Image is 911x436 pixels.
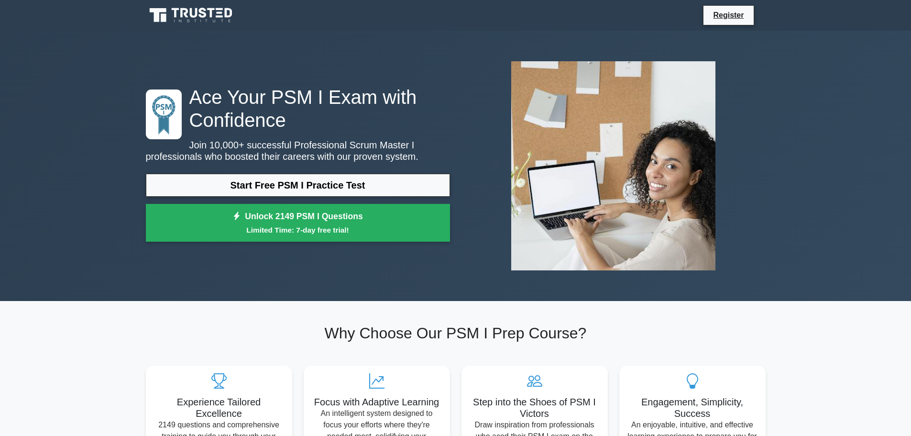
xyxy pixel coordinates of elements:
h1: Ace Your PSM I Exam with Confidence [146,86,450,132]
a: Register [707,9,749,21]
h5: Step into the Shoes of PSM I Victors [469,396,600,419]
small: Limited Time: 7-day free trial! [158,224,438,235]
a: Unlock 2149 PSM I QuestionsLimited Time: 7-day free trial! [146,204,450,242]
h5: Focus with Adaptive Learning [311,396,442,408]
a: Start Free PSM I Practice Test [146,174,450,197]
h2: Why Choose Our PSM I Prep Course? [146,324,766,342]
h5: Engagement, Simplicity, Success [627,396,758,419]
h5: Experience Tailored Excellence [154,396,285,419]
p: Join 10,000+ successful Professional Scrum Master I professionals who boosted their careers with ... [146,139,450,162]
